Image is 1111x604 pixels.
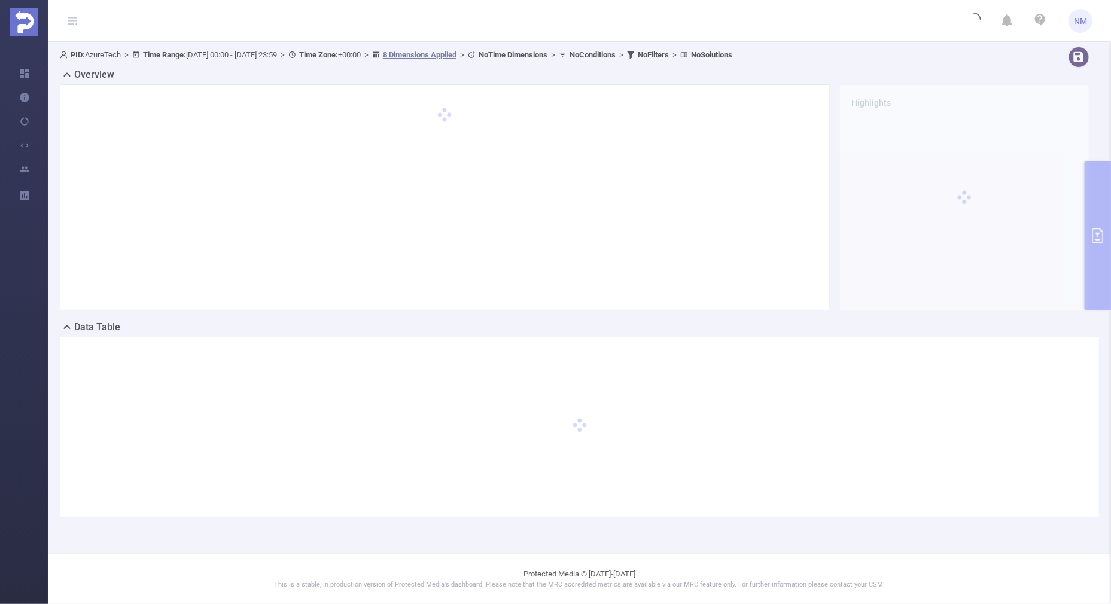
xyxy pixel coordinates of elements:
[570,50,616,59] b: No Conditions
[479,50,547,59] b: No Time Dimensions
[299,50,338,59] b: Time Zone:
[1074,9,1087,33] span: NM
[277,50,288,59] span: >
[638,50,669,59] b: No Filters
[74,320,120,334] h2: Data Table
[456,50,468,59] span: >
[616,50,627,59] span: >
[74,68,114,82] h2: Overview
[121,50,132,59] span: >
[967,13,981,29] i: icon: loading
[669,50,680,59] span: >
[383,50,456,59] u: 8 Dimensions Applied
[10,8,38,36] img: Protected Media
[60,50,732,59] span: AzureTech [DATE] 00:00 - [DATE] 23:59 +00:00
[71,50,85,59] b: PID:
[361,50,372,59] span: >
[78,580,1081,590] p: This is a stable, in production version of Protected Media's dashboard. Please note that the MRC ...
[48,553,1111,604] footer: Protected Media © [DATE]-[DATE]
[143,50,186,59] b: Time Range:
[691,50,732,59] b: No Solutions
[547,50,559,59] span: >
[60,51,71,59] i: icon: user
